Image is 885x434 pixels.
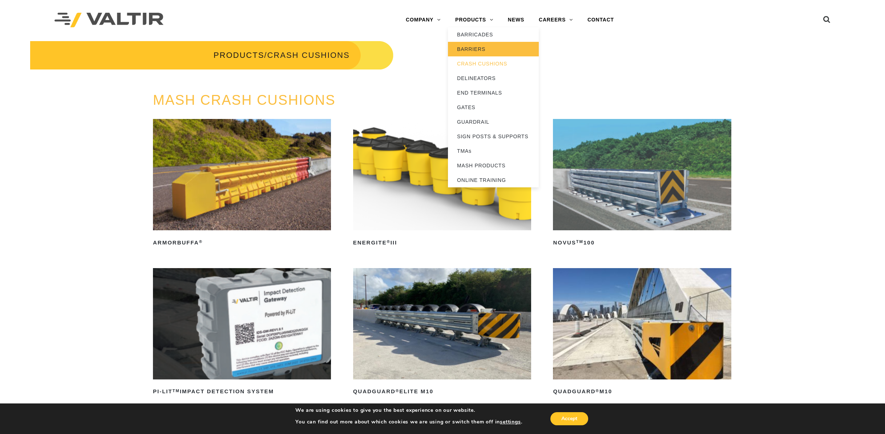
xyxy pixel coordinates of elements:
p: You can find out more about which cookies we are using or switch them off in . [295,419,522,425]
sup: ® [596,389,599,393]
a: CRASH CUSHIONS [448,56,539,71]
a: CAREERS [532,13,580,27]
button: Accept [550,412,588,425]
h2: PI-LIT Impact Detection System [153,386,331,398]
a: END TERMINALS [448,85,539,100]
a: ENERGITE®III [353,119,531,248]
a: PRODUCTS [448,13,501,27]
a: PRODUCTS [214,51,264,60]
h2: QuadGuard M10 [553,386,731,398]
a: CONTACT [580,13,621,27]
a: QuadGuard®Elite M10 [353,268,531,398]
a: GATES [448,100,539,115]
sup: TM [173,389,180,393]
a: ArmorBuffa® [153,119,331,248]
h2: ENERGITE III [353,237,531,248]
a: PI-LITTMImpact Detection System [153,268,331,398]
h2: NOVUS 100 [553,237,731,248]
sup: ® [199,239,203,244]
a: NEWS [501,13,532,27]
a: BARRIERS [448,42,539,56]
a: MASH CRASH CUSHIONS [153,92,336,108]
a: QuadGuard®M10 [553,268,731,398]
sup: TM [576,239,583,244]
img: Valtir [54,13,163,28]
a: DELINEATORS [448,71,539,85]
a: ONLINE TRAINING [448,173,539,187]
sup: ® [396,389,399,393]
a: TMAs [448,144,539,158]
a: BARRICADES [448,27,539,42]
h2: ArmorBuffa [153,237,331,248]
button: settings [500,419,521,425]
sup: ® [387,239,390,244]
a: GUARDRAIL [448,115,539,129]
a: NOVUSTM100 [553,119,731,248]
h2: QuadGuard Elite M10 [353,386,531,398]
p: We are using cookies to give you the best experience on our website. [295,407,522,414]
a: COMPANY [399,13,448,27]
span: CRASH CUSHIONS [267,51,349,60]
a: MASH PRODUCTS [448,158,539,173]
a: SIGN POSTS & SUPPORTS [448,129,539,144]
